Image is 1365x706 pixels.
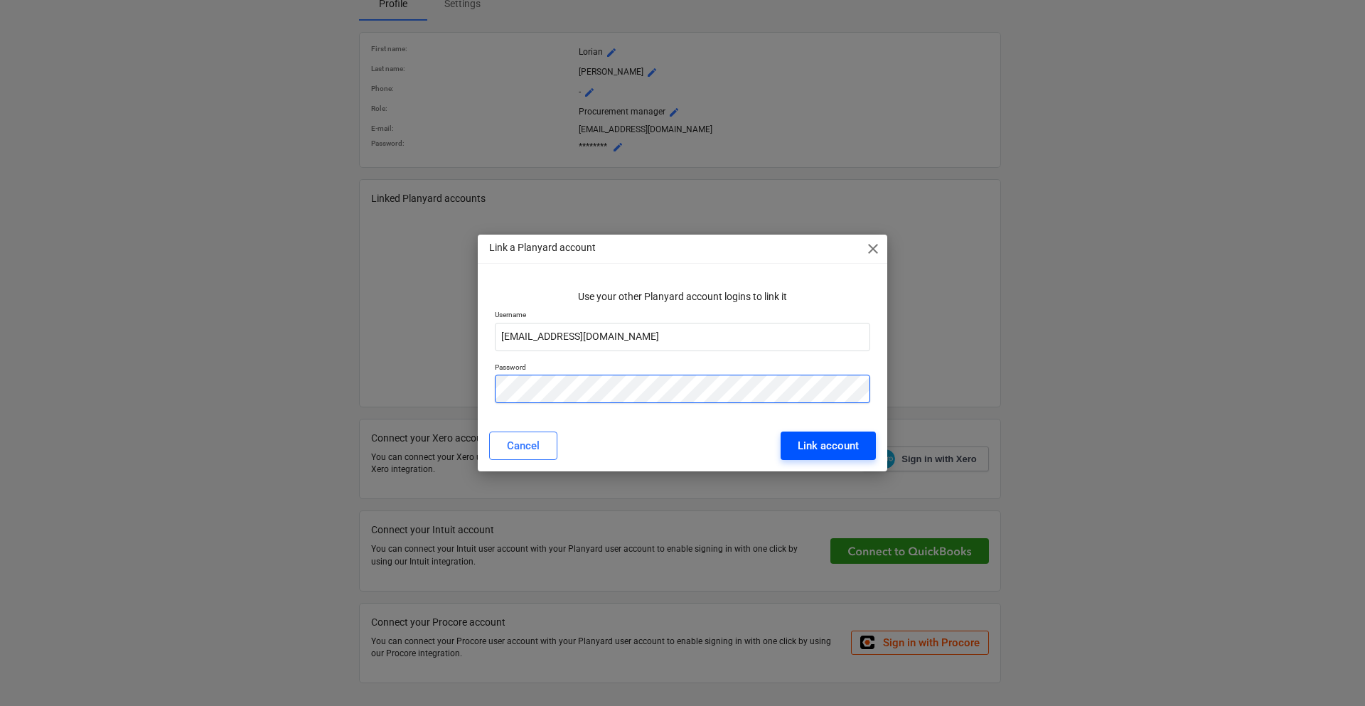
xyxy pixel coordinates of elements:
button: Cancel [489,432,557,460]
input: Username [495,323,870,351]
span: close [864,240,882,257]
p: Password [495,363,870,375]
p: Username [495,310,870,322]
div: Cancel [507,437,540,455]
p: Use your other Planyard account logins to link it [489,289,876,304]
button: Link account [781,432,876,460]
p: Link a Planyard account [489,240,596,255]
iframe: Chat Widget [1294,638,1365,706]
div: Link account [798,437,859,455]
div: Widget de chat [1294,638,1365,706]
